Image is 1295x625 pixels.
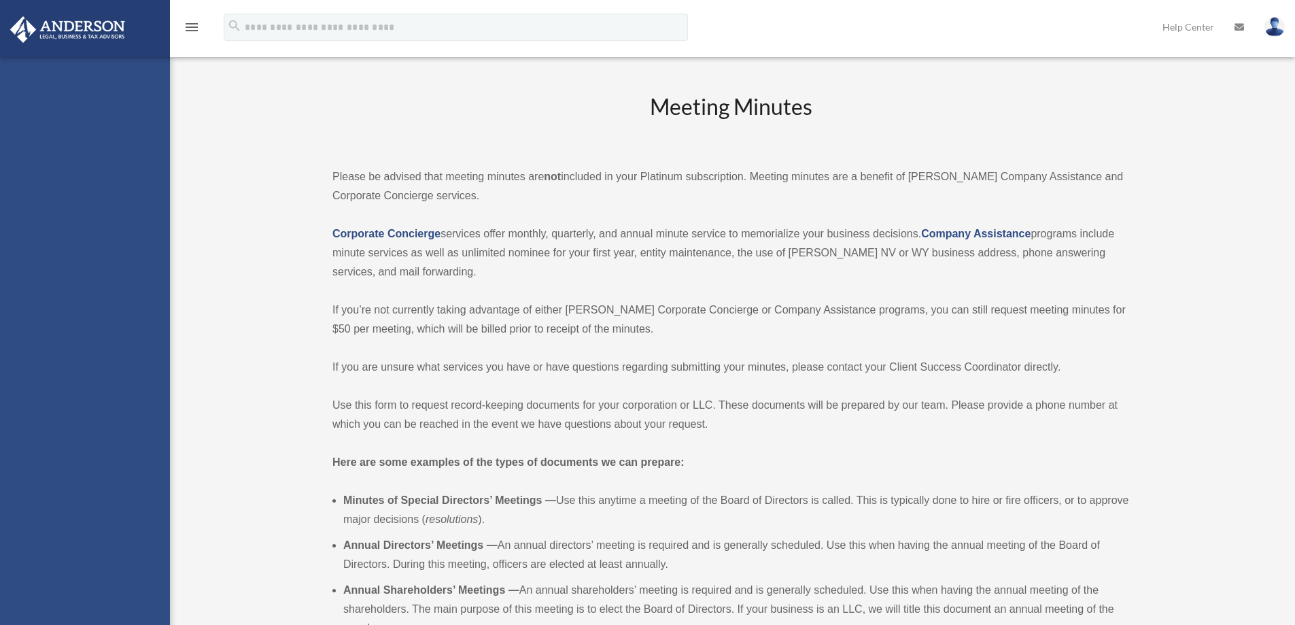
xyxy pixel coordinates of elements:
[332,358,1129,377] p: If you are unsure what services you have or have questions regarding submitting your minutes, ple...
[332,167,1129,205] p: Please be advised that meeting minutes are included in your Platinum subscription. Meeting minute...
[332,228,441,239] a: Corporate Concierge
[343,539,498,551] b: Annual Directors’ Meetings —
[332,224,1129,282] p: services offer monthly, quarterly, and annual minute service to memorialize your business decisio...
[426,513,478,525] em: resolutions
[332,396,1129,434] p: Use this form to request record-keeping documents for your corporation or LLC. These documents wi...
[184,24,200,35] a: menu
[343,491,1129,529] li: Use this anytime a meeting of the Board of Directors is called. This is typically done to hire or...
[921,228,1031,239] a: Company Assistance
[332,92,1129,148] h2: Meeting Minutes
[6,16,129,43] img: Anderson Advisors Platinum Portal
[343,494,556,506] b: Minutes of Special Directors’ Meetings —
[343,584,519,596] b: Annual Shareholders’ Meetings —
[227,18,242,33] i: search
[184,19,200,35] i: menu
[332,456,685,468] strong: Here are some examples of the types of documents we can prepare:
[544,171,561,182] strong: not
[332,301,1129,339] p: If you’re not currently taking advantage of either [PERSON_NAME] Corporate Concierge or Company A...
[1264,17,1285,37] img: User Pic
[343,536,1129,574] li: An annual directors’ meeting is required and is generally scheduled. Use this when having the ann...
